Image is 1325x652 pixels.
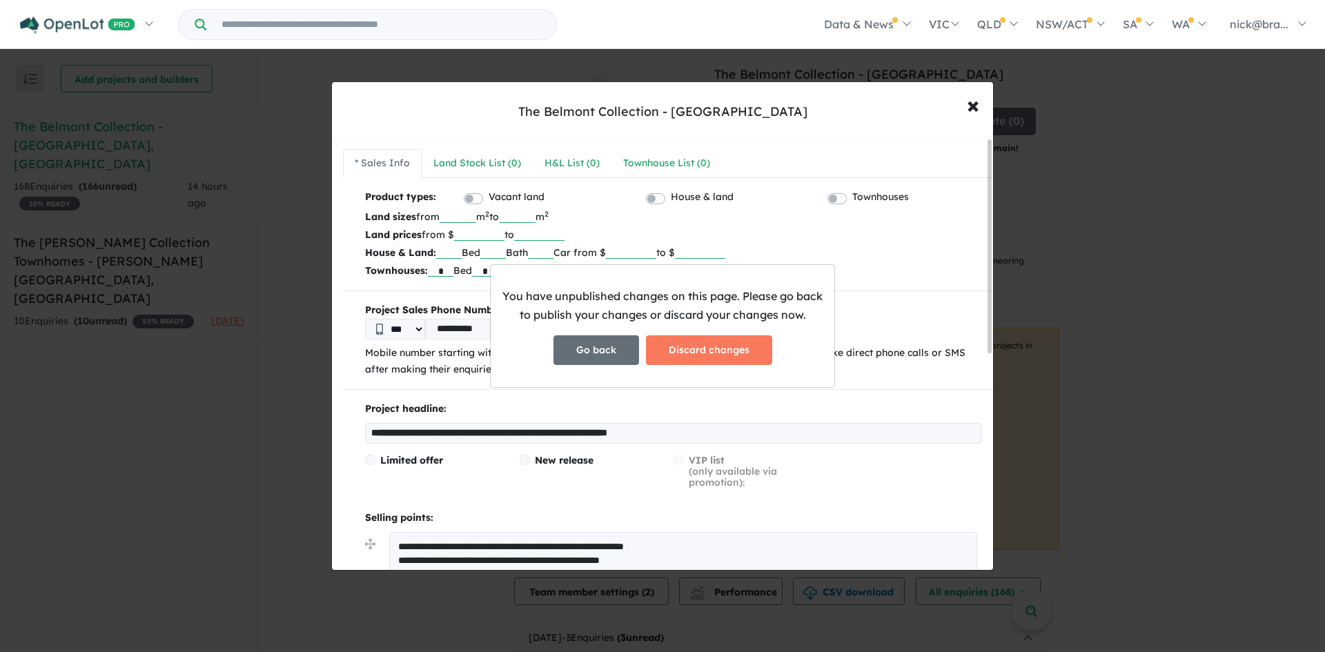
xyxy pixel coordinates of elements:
[1230,17,1288,31] span: nick@bra...
[646,335,772,365] button: Discard changes
[209,10,553,39] input: Try estate name, suburb, builder or developer
[553,335,639,365] button: Go back
[502,287,823,324] p: You have unpublished changes on this page. Please go back to publish your changes or discard your...
[20,17,135,34] img: Openlot PRO Logo White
